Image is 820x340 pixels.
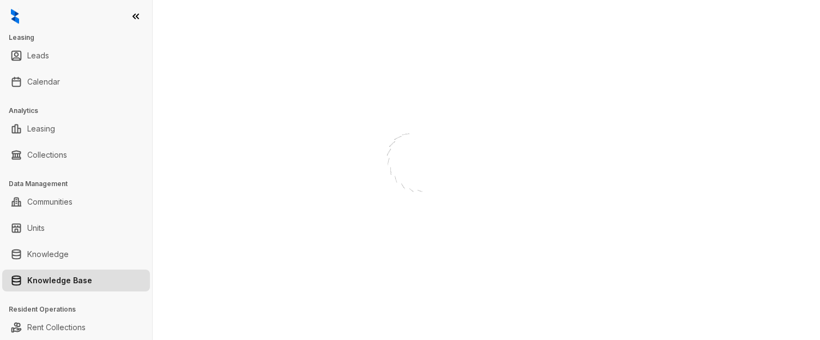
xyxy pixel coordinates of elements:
h3: Data Management [9,179,152,189]
a: Collections [27,144,67,166]
li: Collections [2,144,150,166]
li: Leasing [2,118,150,140]
li: Rent Collections [2,317,150,338]
li: Knowledge [2,243,150,265]
a: Rent Collections [27,317,86,338]
h3: Analytics [9,106,152,116]
img: Loader [355,110,465,219]
li: Units [2,217,150,239]
a: Knowledge [27,243,69,265]
a: Units [27,217,45,239]
li: Calendar [2,71,150,93]
div: Loading... [391,219,430,230]
h3: Leasing [9,33,152,43]
img: logo [11,9,19,24]
li: Leads [2,45,150,67]
h3: Resident Operations [9,305,152,314]
a: Calendar [27,71,60,93]
a: Leads [27,45,49,67]
a: Leasing [27,118,55,140]
a: Communities [27,191,73,213]
a: Knowledge Base [27,270,92,291]
li: Knowledge Base [2,270,150,291]
li: Communities [2,191,150,213]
